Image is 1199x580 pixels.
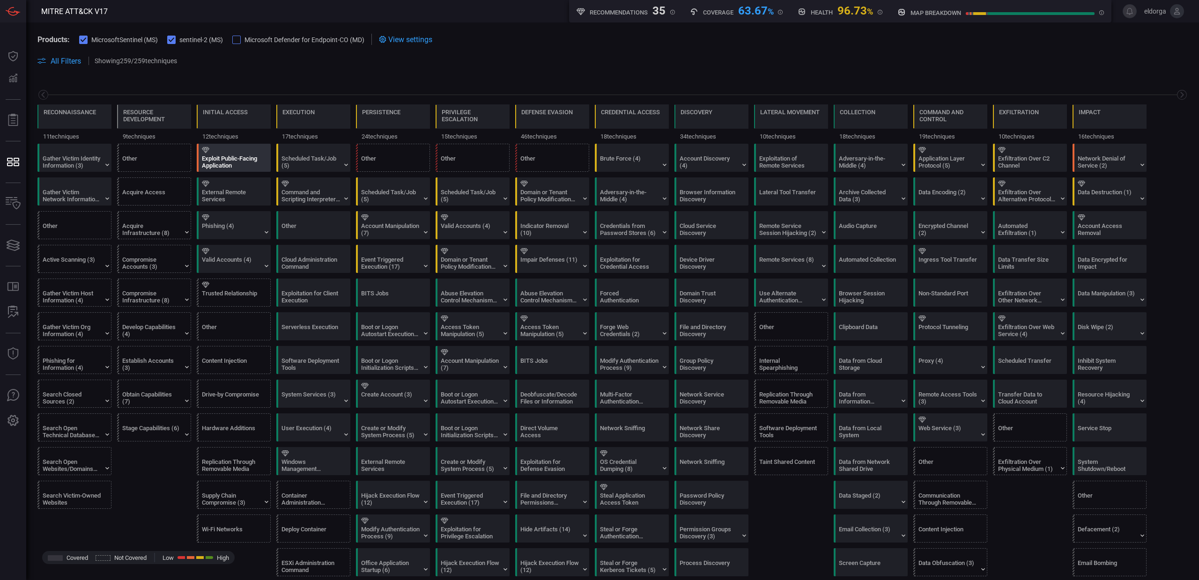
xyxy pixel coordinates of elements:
div: Cloud Service Discovery [680,222,738,236]
div: T1547: Boot or Logon Autostart Execution [436,380,510,408]
span: % [867,7,873,16]
div: T1550: Use Alternate Authentication Material [754,279,828,307]
div: T1113: Screen Capture [834,548,908,576]
div: T1222: File and Directory Permissions Modification [515,481,589,509]
div: Privilege Escalation [442,109,503,123]
button: Dashboard [2,45,24,67]
div: 63.67 [738,4,774,15]
span: Microsoft Defender for Endpoint-CO (MD) [244,36,364,44]
div: TA0005: Defense Evasion [515,104,589,144]
div: T1675: ESXi Administration Command (Not covered) [276,548,350,576]
div: Execution [282,109,315,116]
div: Cloud Administration Command [281,256,340,270]
div: Adversary-in-the-Middle (4) [600,189,659,203]
div: 18 techniques [595,129,669,144]
button: Microsoft Defender for Endpoint-CO (MD) [232,35,364,44]
div: T1649: Steal or Forge Authentication Certificates [595,514,669,543]
div: Command and Scripting Interpreter (12) [281,189,340,203]
div: Initial Access [203,109,248,116]
div: T1484: Domain or Tenant Policy Modification [436,245,510,273]
div: Automated Exfiltration (1) [998,222,1057,236]
div: T1560: Archive Collected Data [834,177,908,206]
div: T1659: Content Injection (Not covered) [197,346,271,374]
div: Data Transfer Size Limits [998,256,1057,270]
div: T1557: Adversary-in-the-Middle [595,177,669,206]
div: T1185: Browser Session Hijacking [834,279,908,307]
div: T1486: Data Encrypted for Impact [1073,245,1147,273]
div: T1592: Gather Victim Host Information (Not covered) [37,279,111,307]
div: T1090: Proxy [913,346,987,374]
div: T1030: Data Transfer Size Limits [993,245,1067,273]
div: T1204: User Execution [276,413,350,441]
div: Network Denial of Service (2) [1078,155,1136,169]
div: Other [361,155,420,169]
div: TA0007: Discovery [674,104,748,144]
div: T1566: Phishing [197,211,271,239]
div: Reconnaissance [44,109,96,116]
div: T1526: Cloud Service Discovery [674,211,748,239]
div: Exploitation for Credential Access [600,256,659,270]
div: 11 techniques [37,129,111,144]
div: T1072: Software Deployment Tools (Not covered) [754,413,828,441]
div: Valid Accounts (4) [202,256,260,270]
div: Lateral Tool Transfer [759,189,818,203]
div: T1091: Replication Through Removable Media (Not covered) [197,447,271,475]
div: T1496: Resource Hijacking [1073,380,1147,408]
div: T1195: Supply Chain Compromise (Not covered) [197,481,271,509]
div: Other [281,222,340,236]
div: Exfiltration Over C2 Channel [998,155,1057,169]
div: T1574: Hijack Execution Flow [515,548,589,576]
div: T1589: Gather Victim Identity Information [37,144,111,172]
div: T1201: Password Policy Discovery [674,481,748,509]
div: TA0043: Reconnaissance [37,104,111,144]
div: Other (Not covered) [993,413,1067,441]
div: T1087: Account Discovery [674,144,748,172]
div: Phishing (4) [202,222,260,236]
div: 16 techniques [1073,129,1147,144]
div: T1135: Network Share Discovery [674,413,748,441]
div: T1593: Search Open Websites/Domains (Not covered) [37,447,111,475]
div: T1078: Valid Accounts [197,245,271,273]
div: T1132: Data Encoding [913,177,987,206]
div: T1621: Multi-Factor Authentication Request Generation [595,380,669,408]
div: 19 techniques [913,129,987,144]
div: T1039: Data from Network Shared Drive [834,447,908,475]
div: T1573: Encrypted Channel [913,211,987,239]
div: T1211: Exploitation for Defense Evasion [515,447,589,475]
div: Domain or Tenant Policy Modification (2) [520,189,579,203]
button: Detections [2,67,24,90]
button: Inventory [2,192,24,215]
div: T1053: Scheduled Task/Job [276,144,350,172]
div: Other (Not covered) [754,312,828,340]
div: TA0008: Lateral Movement [754,104,828,144]
div: Remote Services (8) [759,256,818,270]
div: T1548: Abuse Elevation Control Mechanism [515,279,589,307]
div: Compromise Accounts (3) [122,256,181,270]
div: T1534: Internal Spearphishing (Not covered) [754,346,828,374]
span: All Filters [51,57,81,66]
div: T1037: Boot or Logon Initialization Scripts [356,346,430,374]
div: T1029: Scheduled Transfer [993,346,1067,374]
button: Ask Us A Question [2,384,24,407]
div: Impact [1079,109,1101,116]
div: T1053: Scheduled Task/Job [356,177,430,206]
div: T1197: BITS Jobs [356,279,430,307]
div: Lateral Movement [760,109,820,116]
div: T1571: Non-Standard Port [913,279,987,307]
div: T1546: Event Triggered Execution [356,245,430,273]
div: T1114: Email Collection [834,514,908,543]
div: T1547: Boot or Logon Autostart Execution [356,312,430,340]
div: Exfiltration Over Alternative Protocol (3) [998,189,1057,203]
div: T1133: External Remote Services [197,177,271,206]
div: Browser Information Discovery [680,189,738,203]
div: T1189: Drive-by Compromise (Not covered) [197,380,271,408]
div: T1594: Search Victim-Owned Websites (Not covered) [37,481,111,509]
div: TA0009: Collection [834,104,908,144]
div: T1564: Hide Artifacts [515,514,589,543]
div: Account Manipulation (7) [361,222,420,236]
div: T1137: Office Application Startup [356,548,430,576]
button: Cards [2,234,24,257]
div: 34 techniques [674,129,748,144]
div: T1596: Search Open Technical Databases (Not covered) [37,413,111,441]
span: MITRE ATT&CK V17 [41,7,108,16]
